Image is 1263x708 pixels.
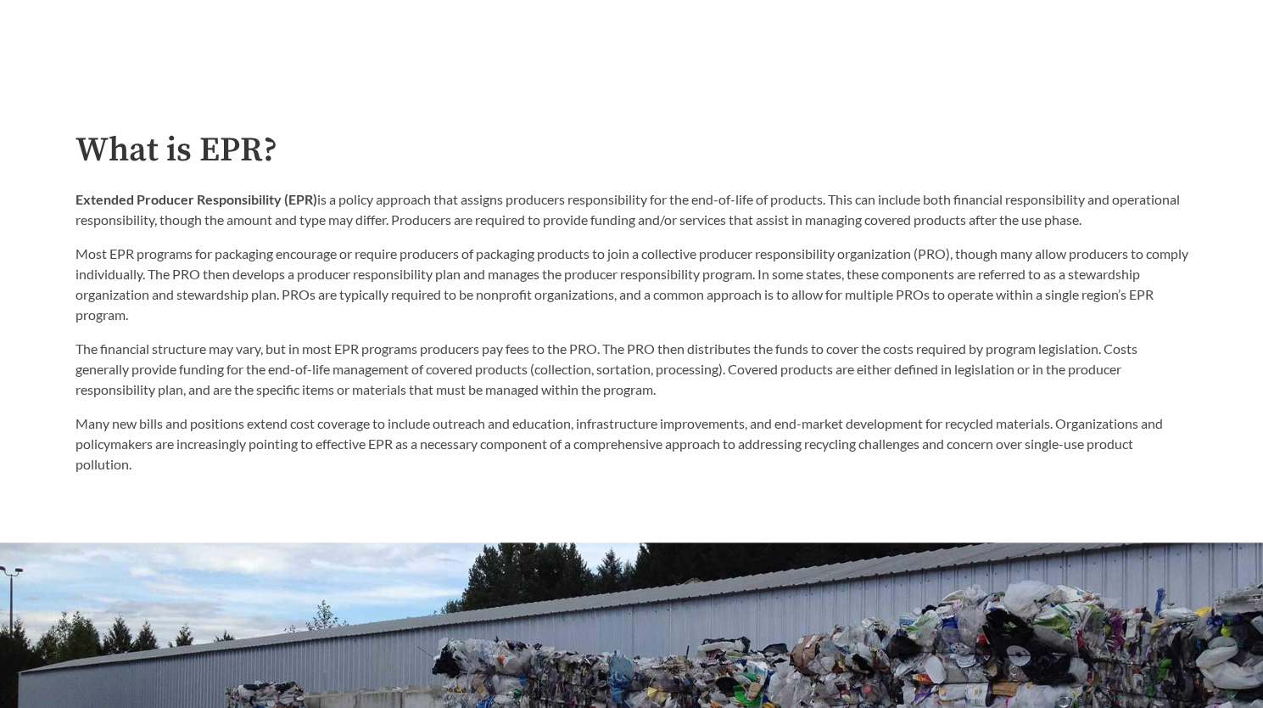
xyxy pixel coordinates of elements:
[75,244,1188,325] p: Most EPR programs for packaging encourage or require producers of packaging products to join a co...
[75,191,317,207] strong: Extended Producer Responsibility (EPR)
[75,189,1188,230] p: is a policy approach that assigns producers responsibility for the end-of-life of products. This ...
[75,132,1188,170] h2: What is EPR?
[75,339,1188,400] p: The financial structure may vary, but in most EPR programs producers pay fees to the PRO. The PRO...
[75,413,1188,475] p: Many new bills and positions extend cost coverage to include outreach and education, infrastructu...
